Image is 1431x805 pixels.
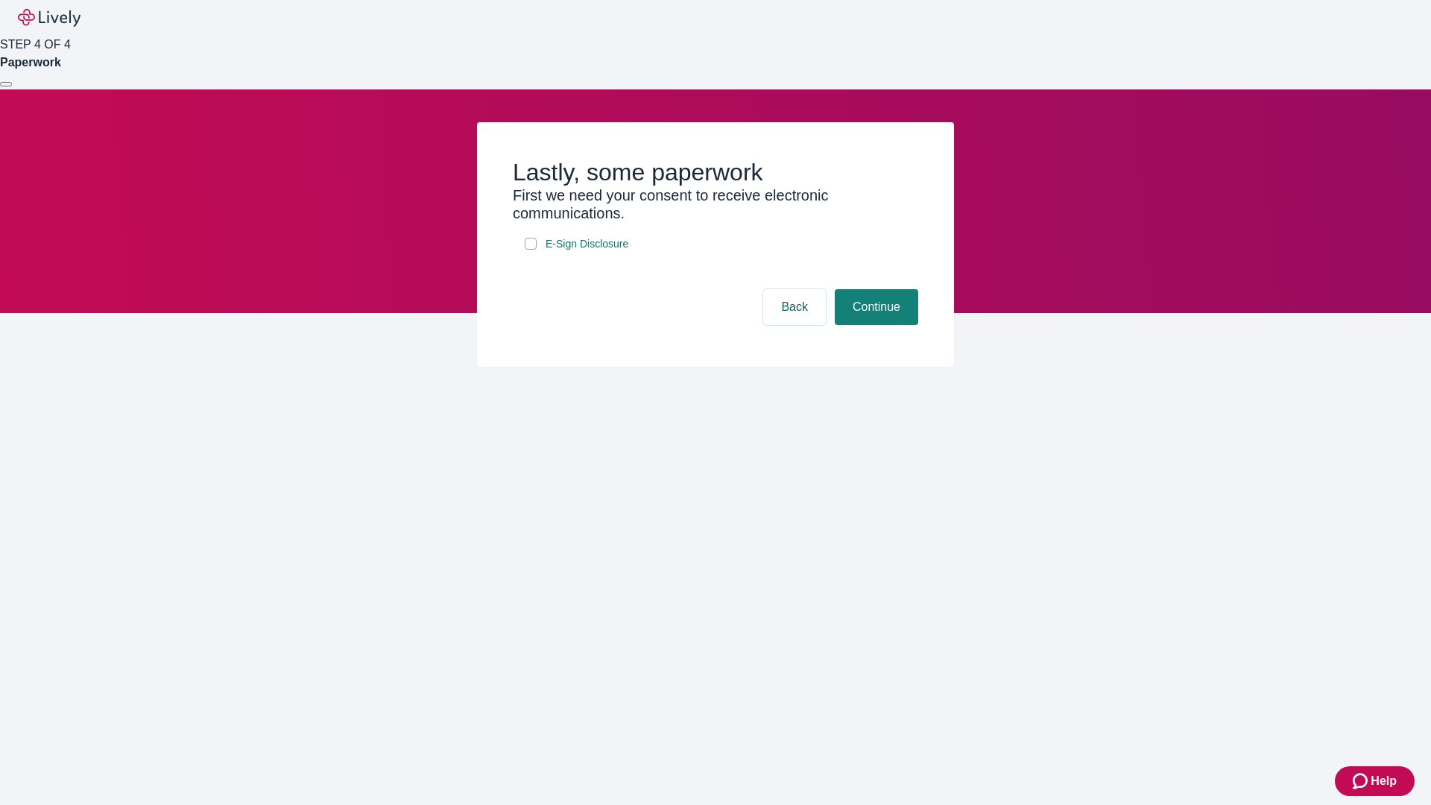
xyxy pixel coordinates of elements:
h2: Lastly, some paperwork [513,158,918,186]
span: Help [1371,772,1397,790]
button: Zendesk support iconHelp [1335,766,1415,796]
button: Continue [835,289,918,325]
h3: First we need your consent to receive electronic communications. [513,186,918,222]
span: E-Sign Disclosure [546,236,628,252]
img: Lively [18,9,80,27]
button: Back [763,289,826,325]
svg: Zendesk support icon [1353,772,1371,790]
a: e-sign disclosure document [543,235,631,253]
